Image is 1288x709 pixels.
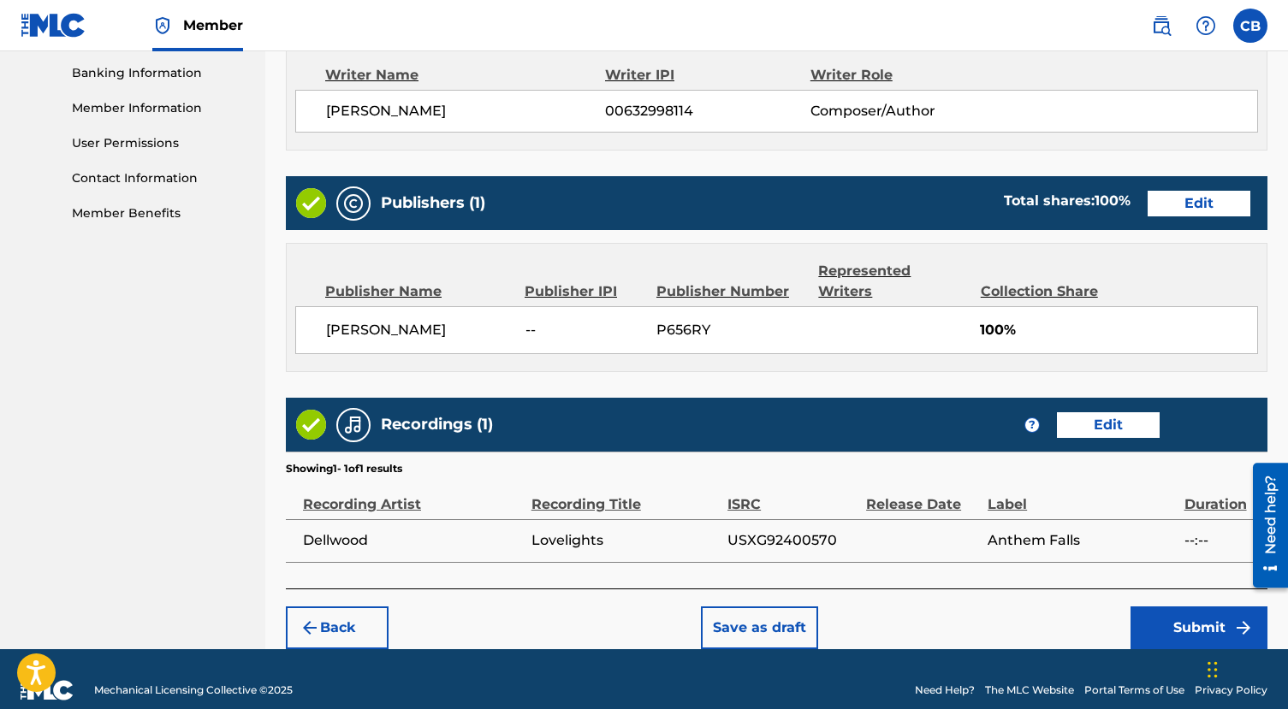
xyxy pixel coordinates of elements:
[21,680,74,700] img: logo
[981,281,1121,302] div: Collection Share
[525,320,644,340] span: --
[72,134,245,152] a: User Permissions
[343,415,364,435] img: Recordings
[1184,476,1259,515] div: Duration
[94,682,293,698] span: Mechanical Licensing Collective © 2025
[915,682,975,698] a: Need Help?
[1189,9,1223,43] div: Help
[183,15,243,35] span: Member
[296,188,326,218] img: Valid
[656,281,805,302] div: Publisher Number
[605,101,810,121] span: 00632998114
[1084,682,1184,698] a: Portal Terms of Use
[21,13,86,38] img: MLC Logo
[1151,15,1172,36] img: search
[866,476,979,515] div: Release Date
[325,281,512,302] div: Publisher Name
[1131,606,1267,649] button: Submit
[656,320,805,340] span: P656RY
[985,682,1074,698] a: The MLC Website
[1144,9,1178,43] a: Public Search
[300,617,320,638] img: 7ee5dd4eb1f8a8e3ef2f.svg
[381,193,485,213] h5: Publishers (1)
[1202,627,1288,709] iframe: Chat Widget
[1195,682,1267,698] a: Privacy Policy
[1184,530,1259,551] span: --:--
[818,261,967,302] div: Represented Writers
[727,530,858,551] span: USXG92400570
[343,193,364,214] img: Publishers
[727,476,858,515] div: ISRC
[303,476,523,515] div: Recording Artist
[72,169,245,187] a: Contact Information
[605,65,810,86] div: Writer IPI
[1057,412,1160,438] button: Edit
[1004,191,1131,211] div: Total shares:
[1233,9,1267,43] div: User Menu
[72,99,245,117] a: Member Information
[381,415,493,434] h5: Recordings (1)
[1196,15,1216,36] img: help
[531,476,719,515] div: Recording Title
[326,320,513,340] span: [PERSON_NAME]
[286,461,402,476] p: Showing 1 - 1 of 1 results
[988,530,1175,551] span: Anthem Falls
[980,320,1257,340] span: 100%
[72,204,245,222] a: Member Benefits
[525,281,644,302] div: Publisher IPI
[701,606,818,649] button: Save as draft
[1025,418,1039,432] span: ?
[988,476,1175,515] div: Label
[72,64,245,82] a: Banking Information
[303,530,523,551] span: Dellwood
[531,530,719,551] span: Lovelights
[325,65,605,86] div: Writer Name
[152,15,173,36] img: Top Rightsholder
[1208,644,1218,695] div: Drag
[286,606,389,649] button: Back
[326,101,605,121] span: [PERSON_NAME]
[1240,457,1288,594] iframe: Resource Center
[296,410,326,440] img: Valid
[810,101,997,121] span: Composer/Author
[810,65,997,86] div: Writer Role
[1095,192,1131,209] span: 100 %
[1148,191,1250,216] button: Edit
[1233,617,1254,638] img: f7272a7cc735f4ea7f67.svg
